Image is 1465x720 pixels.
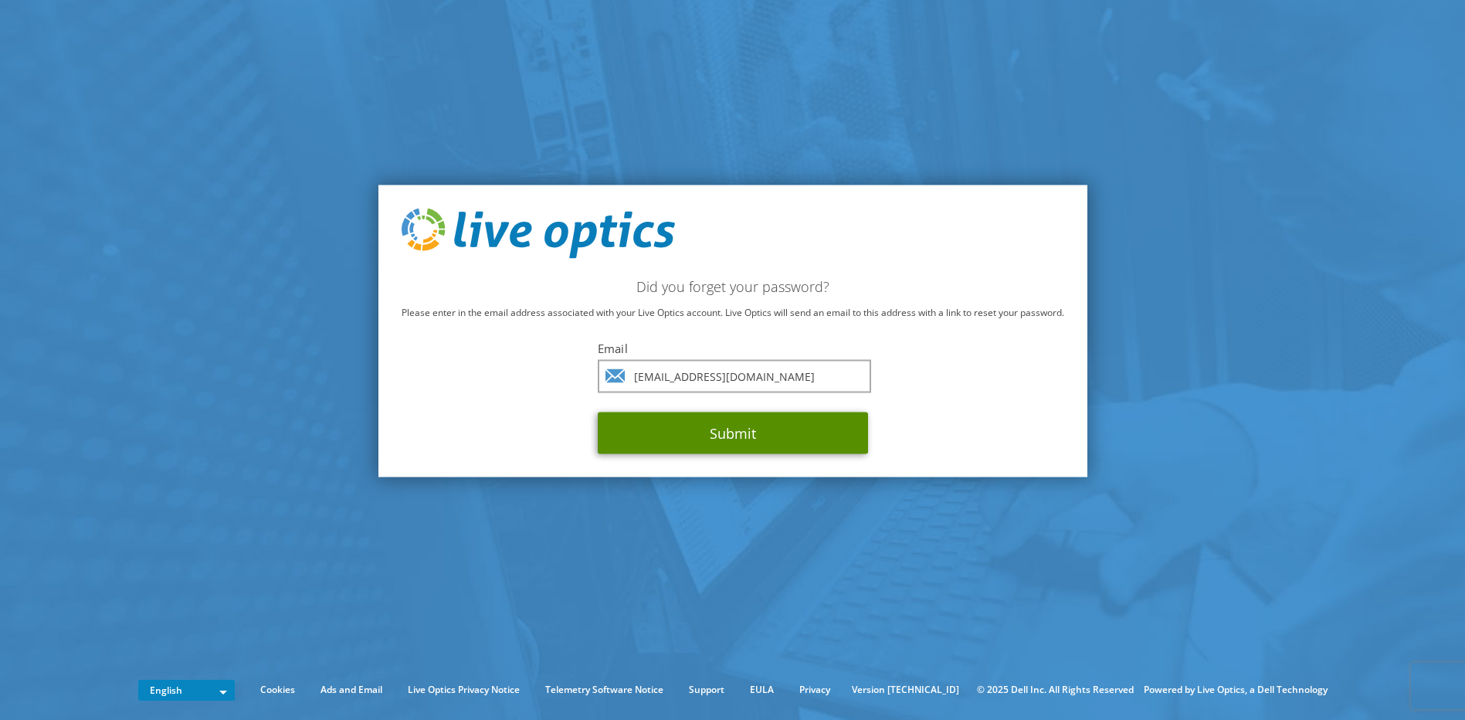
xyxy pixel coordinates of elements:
a: EULA [738,681,785,698]
a: Telemetry Software Notice [534,681,675,698]
a: Support [677,681,736,698]
li: Powered by Live Optics, a Dell Technology [1144,681,1328,698]
label: Email [598,341,868,356]
h2: Did you forget your password? [402,278,1064,295]
img: live_optics_svg.svg [402,208,675,259]
li: Version [TECHNICAL_ID] [844,681,967,698]
a: Privacy [788,681,842,698]
a: Cookies [249,681,307,698]
a: Ads and Email [309,681,394,698]
p: Please enter in the email address associated with your Live Optics account. Live Optics will send... [402,304,1064,321]
button: Submit [598,413,868,454]
li: © 2025 Dell Inc. All Rights Reserved [969,681,1141,698]
a: Live Optics Privacy Notice [396,681,531,698]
